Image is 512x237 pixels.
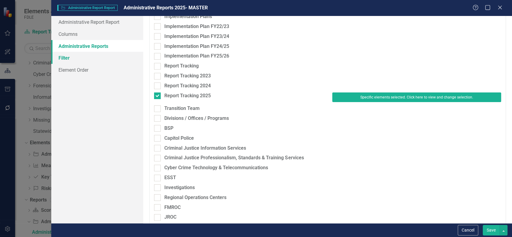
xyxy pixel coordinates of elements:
div: Transition Team [164,105,200,112]
div: Report Tracking 2024 [164,83,211,89]
div: Capitol Police [164,135,194,142]
div: Criminal Justice Professionalism, Standards & Training Services [164,154,304,161]
span: Administrative Reports 2025- MASTER [124,5,208,11]
div: Report Tracking 2023 [164,73,211,80]
div: Regional Operations Centers [164,194,226,201]
a: Administrative Reports [51,40,144,52]
div: Implementation Plan FY24/25 [164,43,229,50]
div: Report Tracking 2025 [164,92,211,99]
a: Filter [51,52,144,64]
a: Administrative Report Report [51,16,144,28]
div: Cyber Crime Technology & Telecommunications [164,164,268,171]
a: Columns [51,28,144,40]
a: Element Order [51,64,144,76]
div: Implementation Plan FY25/26 [164,53,229,60]
div: BSP [164,125,173,132]
div: ESST [164,174,176,181]
button: Save [483,225,500,235]
div: Implementation Plan FY22/23 [164,23,229,30]
div: Implementation Plan FY23/24 [164,33,229,40]
div: Implementation Plans [164,13,212,20]
div: FMROC [164,204,181,211]
button: Cancel [458,225,478,235]
div: Report Tracking [164,63,199,70]
span: Administrative Report Report [57,5,118,11]
div: Investigations [164,184,195,191]
button: Specific elements selected. Click here to view and change selection. [332,92,501,102]
div: JROC [164,214,176,221]
div: Divisions / Offices / Programs [164,115,229,122]
div: Criminal Justice Information Services [164,145,246,152]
